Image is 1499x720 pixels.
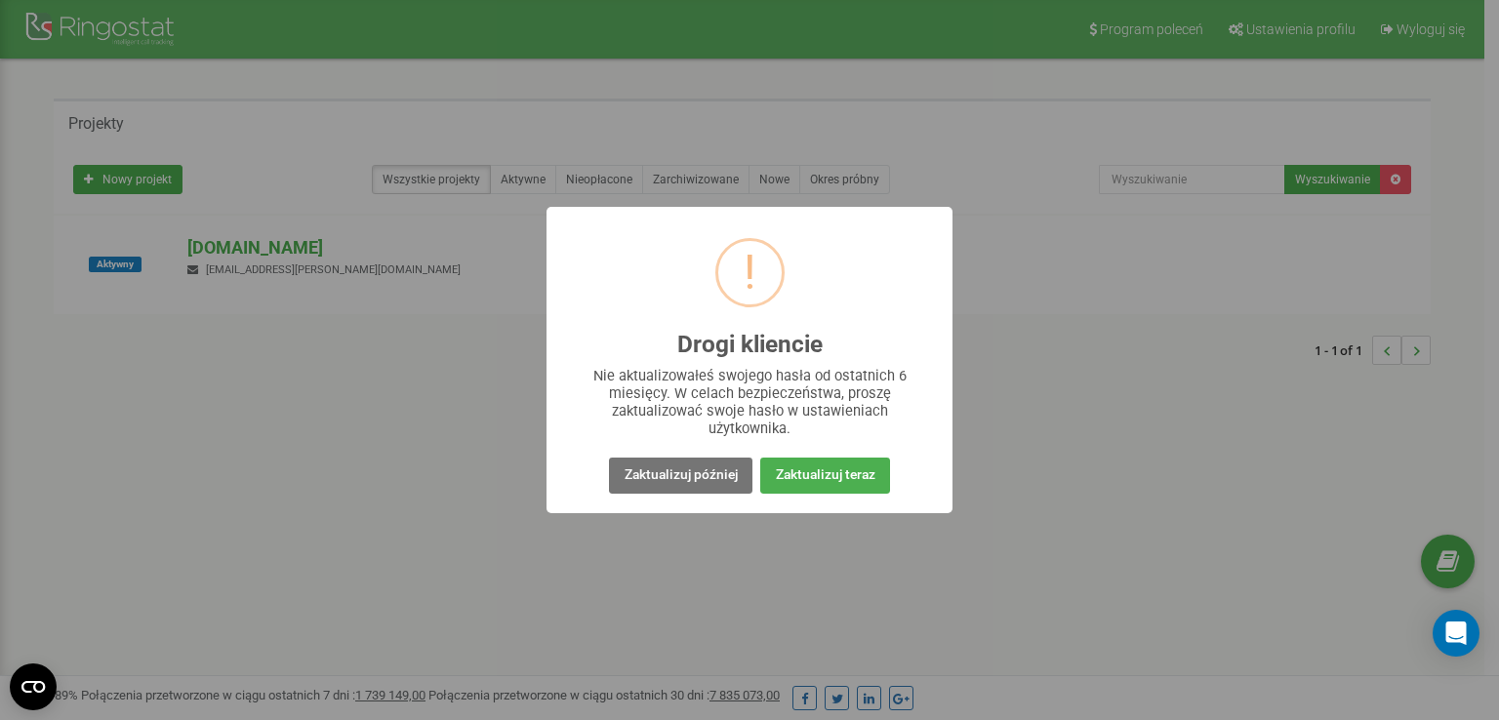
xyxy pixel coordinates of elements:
[677,332,823,358] h2: Drogi kliencie
[586,367,914,437] div: Nie aktualizowałeś swojego hasła od ostatnich 6 miesięcy. W celach bezpieczeństwa, proszę zaktual...
[10,663,57,710] button: Open CMP widget
[1433,610,1479,657] div: Open Intercom Messenger
[760,458,889,494] button: Zaktualizuj teraz
[744,241,756,304] div: !
[609,458,751,494] button: Zaktualizuj później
